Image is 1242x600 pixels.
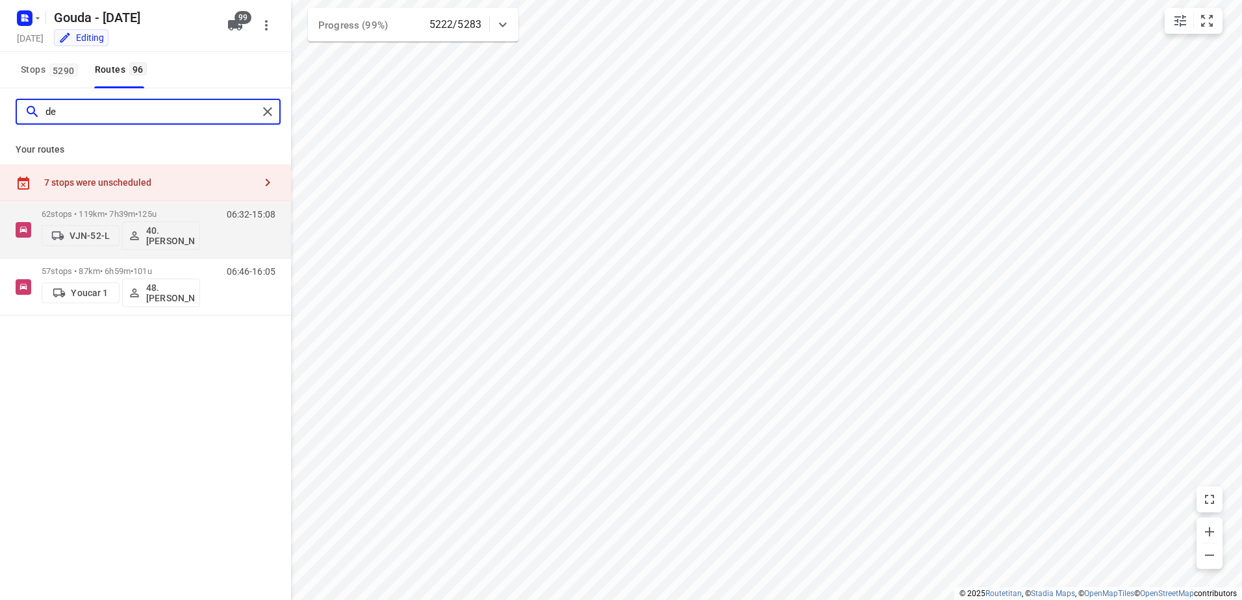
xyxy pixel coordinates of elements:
[133,266,152,276] span: 101u
[985,589,1022,598] a: Routetitan
[12,31,49,45] h5: Project date
[308,8,518,42] div: Progress (99%)5222/5283
[253,12,279,38] button: More
[21,62,82,78] span: Stops
[1140,589,1194,598] a: OpenStreetMap
[42,266,200,276] p: 57 stops • 87km • 6h59m
[44,177,255,188] div: 7 stops were unscheduled
[135,209,138,219] span: •
[58,31,104,44] div: You are currently in edit mode.
[959,589,1237,598] li: © 2025 , © , © © contributors
[1084,589,1134,598] a: OpenMapTiles
[1165,8,1223,34] div: small contained button group
[138,209,157,219] span: 125u
[71,288,108,298] p: Youcar 1
[146,282,194,303] p: 48.[PERSON_NAME]
[318,19,388,31] span: Progress (99%)
[222,12,248,38] button: 99
[146,225,194,246] p: 40.[PERSON_NAME]
[16,143,275,156] p: Your routes
[227,209,275,219] p: 06:32-15:08
[122,221,200,250] button: 40.[PERSON_NAME]
[227,266,275,277] p: 06:46-16:05
[1167,8,1193,34] button: Map settings
[129,62,147,75] span: 96
[49,64,78,77] span: 5290
[1194,8,1220,34] button: Fit zoom
[131,266,133,276] span: •
[42,209,200,219] p: 62 stops • 119km • 7h39m
[42,282,120,303] button: Youcar 1
[42,225,120,246] button: VJN-52-L
[234,11,251,24] span: 99
[429,17,481,32] p: 5222/5283
[122,279,200,307] button: 48.[PERSON_NAME]
[95,62,151,78] div: Routes
[1031,589,1075,598] a: Stadia Maps
[45,102,258,122] input: Search routes
[49,7,217,28] h5: Rename
[70,231,110,241] p: VJN-52-L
